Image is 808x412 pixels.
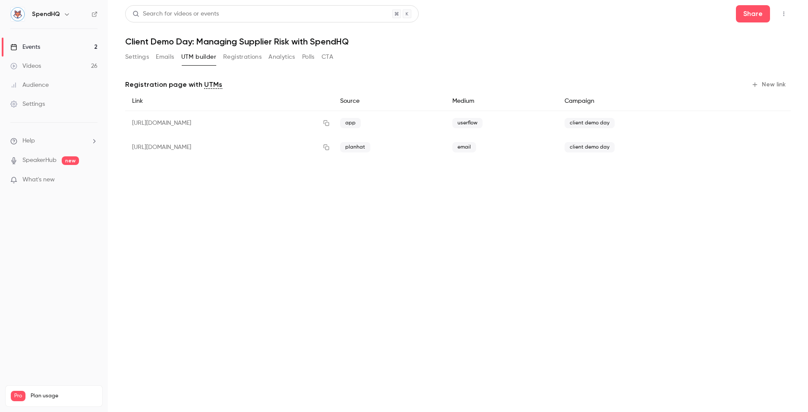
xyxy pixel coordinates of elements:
span: userflow [452,118,483,128]
button: Polls [302,50,315,64]
button: Share [736,5,770,22]
li: help-dropdown-opener [10,136,98,146]
span: Plan usage [31,393,97,399]
div: [URL][DOMAIN_NAME] [125,135,333,159]
div: Events [10,43,40,51]
div: Source [333,92,445,111]
button: Registrations [223,50,262,64]
div: Campaign [558,92,720,111]
h1: Client Demo Day: Managing Supplier Risk with SpendHQ [125,36,791,47]
img: SpendHQ [11,7,25,21]
span: What's new [22,175,55,184]
a: SpeakerHub [22,156,57,165]
button: UTM builder [181,50,216,64]
span: Help [22,136,35,146]
span: Pro [11,391,25,401]
div: Settings [10,100,45,108]
button: CTA [322,50,333,64]
span: client demo day [565,142,615,152]
div: Videos [10,62,41,70]
span: new [62,156,79,165]
div: Search for videos or events [133,10,219,19]
h6: SpendHQ [32,10,60,19]
iframe: Noticeable Trigger [87,176,98,184]
a: UTMs [204,79,222,90]
button: Analytics [268,50,295,64]
p: Registration page with [125,79,222,90]
span: planhat [340,142,370,152]
div: Medium [445,92,558,111]
span: email [452,142,476,152]
div: Audience [10,81,49,89]
span: app [340,118,361,128]
div: [URL][DOMAIN_NAME] [125,111,333,136]
div: Link [125,92,333,111]
button: Emails [156,50,174,64]
span: client demo day [565,118,615,128]
button: New link [748,78,791,92]
button: Settings [125,50,149,64]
